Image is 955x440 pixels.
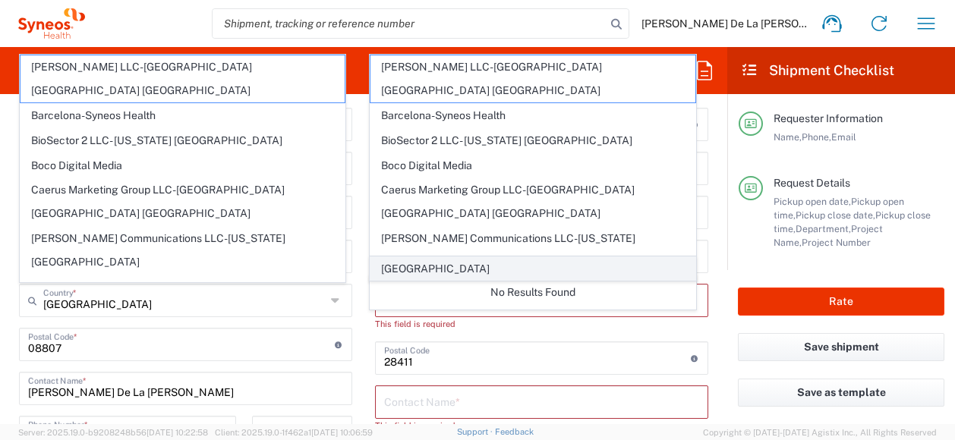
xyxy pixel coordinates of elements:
[703,426,937,439] span: Copyright © [DATE]-[DATE] Agistix Inc., All Rights Reserved
[370,129,695,152] span: BioSector 2 LLC- [US_STATE] [GEOGRAPHIC_DATA]
[375,419,708,432] div: This field is required
[370,154,695,178] span: Boco Digital Media
[311,428,373,437] span: [DATE] 10:06:59
[370,227,695,274] span: [PERSON_NAME] Communications LLC-[US_STATE] [GEOGRAPHIC_DATA]
[18,61,192,80] h2: Desktop Shipment Request
[774,131,802,143] span: Name,
[18,428,208,437] span: Server: 2025.19.0-b9208248b56
[215,428,373,437] span: Client: 2025.19.0-1f462a1
[370,275,695,310] div: No Results Found
[774,196,851,207] span: Pickup open date,
[213,9,606,38] input: Shipment, tracking or reference number
[796,223,851,234] span: Department,
[370,178,695,225] span: Caerus Marketing Group LLC-[GEOGRAPHIC_DATA] [GEOGRAPHIC_DATA] [GEOGRAPHIC_DATA]
[738,379,944,407] button: Save as template
[370,257,695,281] span: [GEOGRAPHIC_DATA]
[741,61,894,80] h2: Shipment Checklist
[831,131,856,143] span: Email
[774,177,850,189] span: Request Details
[20,104,345,127] span: Barcelona-Syneos Health
[796,209,875,221] span: Pickup close date,
[457,427,495,436] a: Support
[20,178,345,225] span: Caerus Marketing Group LLC-[GEOGRAPHIC_DATA] [GEOGRAPHIC_DATA] [GEOGRAPHIC_DATA]
[774,112,883,124] span: Requester Information
[641,17,808,30] span: [PERSON_NAME] De La [PERSON_NAME]
[375,317,708,331] div: This field is required
[20,227,345,274] span: [PERSON_NAME] Communications LLC-[US_STATE] [GEOGRAPHIC_DATA]
[20,275,345,322] span: [PERSON_NAME] Chicco Agency, LLC-[US_STATE] [GEOGRAPHIC_DATA]
[495,427,534,436] a: Feedback
[370,104,695,127] span: Barcelona-Syneos Health
[20,154,345,178] span: Boco Digital Media
[738,288,944,316] button: Rate
[738,333,944,361] button: Save shipment
[802,131,831,143] span: Phone,
[802,237,871,248] span: Project Number
[20,129,345,152] span: BioSector 2 LLC- [US_STATE] [GEOGRAPHIC_DATA]
[147,428,208,437] span: [DATE] 10:22:58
